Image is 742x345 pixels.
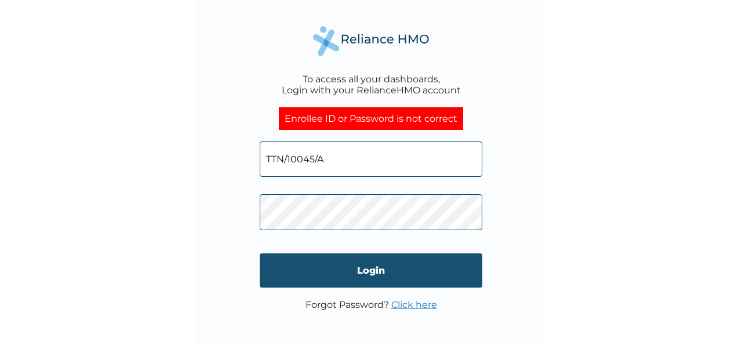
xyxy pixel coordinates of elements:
input: Login [260,253,482,288]
p: Forgot Password? [305,299,437,310]
img: Reliance Health's Logo [313,26,429,56]
a: Click here [391,299,437,310]
div: To access all your dashboards, Login with your RelianceHMO account [282,74,461,96]
div: Enrollee ID or Password is not correct [279,107,463,130]
input: Email address or HMO ID [260,141,482,177]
